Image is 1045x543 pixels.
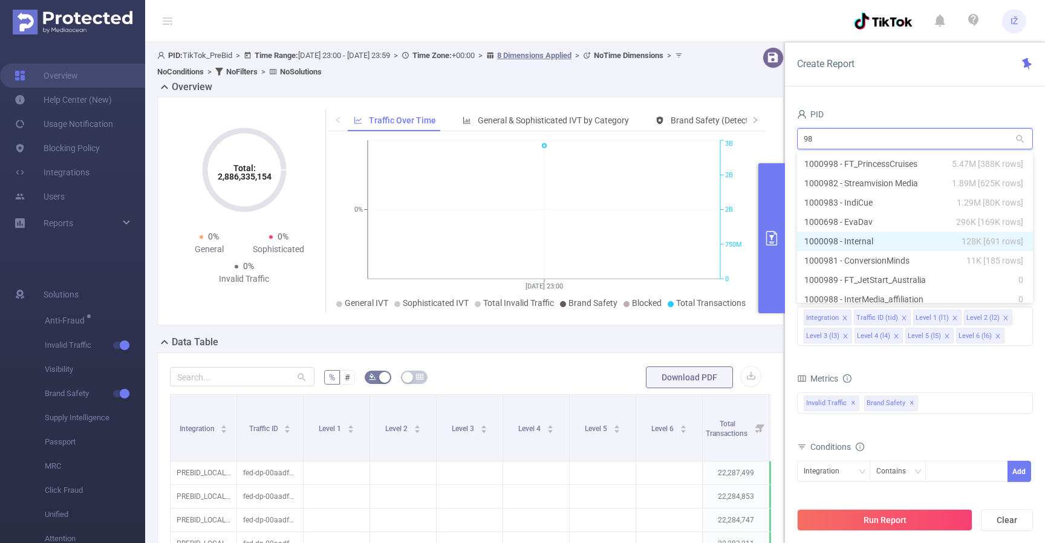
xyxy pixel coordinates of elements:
b: Time Zone: [412,51,452,60]
i: icon: caret-up [221,423,227,427]
p: 0% [769,485,835,508]
tspan: 2,886,335,154 [217,172,271,181]
span: > [475,51,486,60]
span: 0% [208,232,219,241]
tspan: 3B [725,140,733,148]
div: Contains [876,461,914,481]
li: Level 4 (l4) [855,328,903,343]
div: Level 5 (l5) [908,328,941,344]
div: Sophisticated [244,243,314,256]
i: icon: table [416,373,423,380]
p: fed-dp-00aadf4221-5fdd745f54-mxwh6 [237,509,303,532]
i: icon: caret-down [613,428,620,432]
i: icon: caret-down [221,428,227,432]
span: Integration [180,424,216,433]
i: icon: caret-down [347,428,354,432]
li: 1000098 - Internal [797,232,1033,251]
span: TikTok_PreBid [DATE] 23:00 - [DATE] 23:59 +00:00 [157,51,686,76]
p: 22,284,853 [703,485,769,508]
span: Blocked [632,298,662,308]
span: % [329,372,335,382]
span: 1.89M [625K rows] [952,177,1023,190]
input: Search... [170,367,314,386]
i: icon: line-chart [354,116,362,125]
li: Level 6 (l6) [956,328,1004,343]
span: > [204,67,215,76]
img: Protected Media [13,10,132,34]
b: PID: [168,51,183,60]
div: Sort [220,423,227,431]
i: icon: caret-up [414,423,420,427]
i: icon: bar-chart [463,116,471,125]
i: icon: bg-colors [369,373,376,380]
i: icon: caret-down [284,428,291,432]
i: icon: caret-up [284,423,291,427]
button: Add [1008,461,1031,482]
u: 8 Dimensions Applied [497,51,571,60]
span: 0% [243,261,254,271]
i: icon: info-circle [843,374,851,383]
i: icon: down [859,468,866,476]
li: Level 3 (l3) [804,328,852,343]
i: icon: close [842,333,848,340]
i: icon: info-circle [856,443,864,451]
i: icon: caret-up [480,423,487,427]
span: IŽ [1011,9,1018,33]
tspan: 2B [725,206,733,214]
b: Time Range: [255,51,298,60]
span: 128K [691 rows] [962,235,1023,248]
span: General & Sophisticated IVT by Category [478,115,629,125]
tspan: 0% [354,206,363,214]
span: 1.29M [80K rows] [957,196,1023,209]
li: 1000698 - EvaDav [797,212,1033,232]
i: icon: close [944,333,950,340]
span: Brand Safety [568,298,617,308]
a: Users [15,184,65,209]
h2: Data Table [172,335,218,350]
i: icon: down [914,468,922,476]
div: Sort [613,423,620,431]
li: Integration [804,310,851,325]
a: Overview [15,63,78,88]
b: No Solutions [280,67,322,76]
span: ✕ [910,396,914,411]
i: icon: caret-down [680,428,686,432]
span: Level 5 [585,424,609,433]
li: Level 2 (l2) [964,310,1012,325]
i: icon: caret-up [680,423,686,427]
span: 296K [169K rows] [956,215,1023,229]
div: Sort [414,423,421,431]
a: Usage Notification [15,112,113,136]
div: Sort [547,423,554,431]
i: icon: caret-down [414,428,420,432]
div: Invalid Traffic [209,273,279,285]
span: Brand Safety [45,382,145,406]
span: > [571,51,583,60]
span: 11K [185 rows] [966,254,1023,267]
i: icon: close [901,315,907,322]
button: Download PDF [646,366,733,388]
div: Traffic ID (tid) [856,310,898,326]
div: General [175,243,244,256]
span: Metrics [797,374,838,383]
i: icon: caret-up [347,423,354,427]
span: 0% [278,232,288,241]
a: Help Center (New) [15,88,112,112]
div: Sort [347,423,354,431]
p: PREBID_LOCAL_CACHE [171,461,236,484]
span: Unified [45,502,145,527]
span: Brand Safety (Detected) [671,115,761,125]
span: 0 [1018,293,1023,306]
div: Integration [804,461,848,481]
a: Blocking Policy [15,136,100,160]
span: Create Report [797,58,855,70]
li: Level 5 (l5) [905,328,954,343]
li: 1000981 - ConversionMinds [797,251,1033,270]
span: # [345,372,350,382]
span: > [390,51,402,60]
span: Level 4 [518,424,542,433]
i: icon: user [157,51,168,59]
span: Level 1 [319,424,343,433]
div: Level 6 (l6) [959,328,992,344]
span: > [258,67,269,76]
